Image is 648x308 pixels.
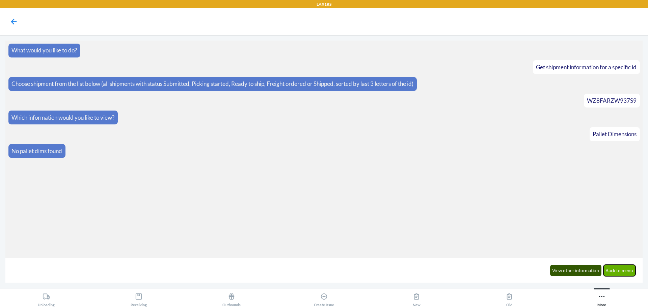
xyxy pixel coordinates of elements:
[131,290,147,307] div: Receiving
[413,290,421,307] div: New
[92,288,185,307] button: Receiving
[587,97,637,104] span: WZ8FARZW937S9
[593,131,637,138] span: Pallet Dimensions
[536,64,637,71] span: Get shipment information for a specific id
[11,113,114,122] p: Which information would you like to view?
[463,288,555,307] button: Old
[278,288,370,307] button: Create Issue
[185,288,278,307] button: Outbounds
[506,290,513,307] div: Old
[38,290,55,307] div: Unloading
[11,79,413,88] p: Choose shipment from the list below (all shipments with status Submitted, Picking started, Ready ...
[222,290,241,307] div: Outbounds
[603,265,636,276] button: Back to menu
[314,290,334,307] div: Create Issue
[370,288,463,307] button: New
[317,1,331,7] p: LAX1RS
[11,46,77,55] p: What would you like to do?
[550,265,602,276] button: View other information
[556,288,648,307] button: More
[597,290,606,307] div: More
[11,147,62,156] p: No pallet dims found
